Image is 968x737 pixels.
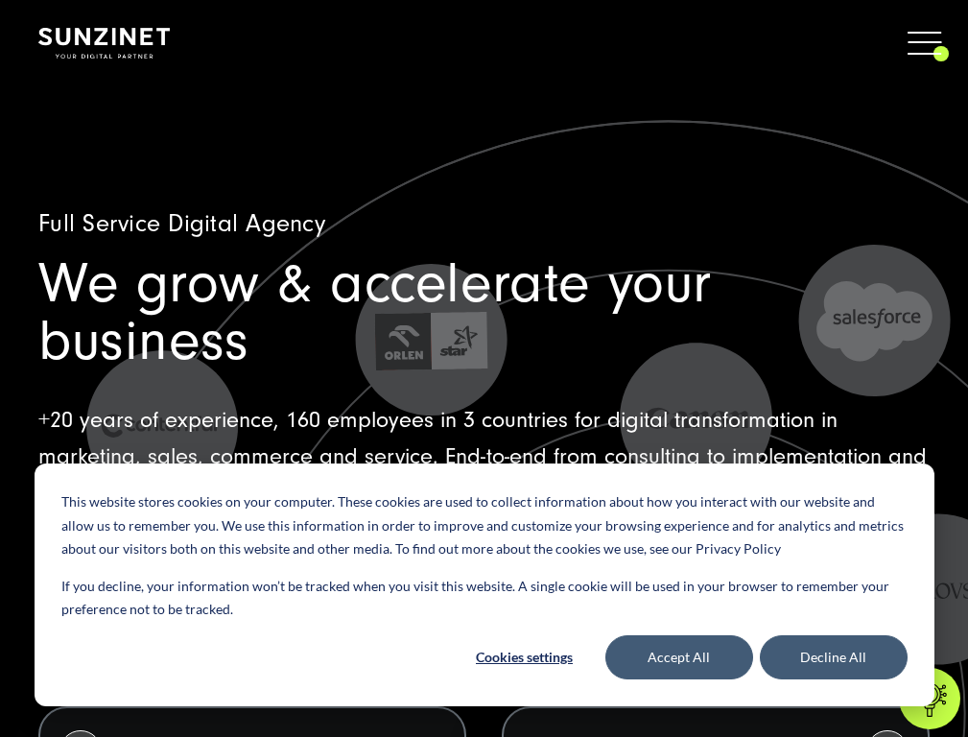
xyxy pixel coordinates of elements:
p: If you decline, your information won’t be tracked when you visit this website. A single cookie wi... [61,575,908,622]
p: This website stores cookies on your computer. These cookies are used to collect information about... [61,490,908,561]
button: Cookies settings [451,635,599,679]
img: SUNZINET Full Service Digital Agentur [38,28,170,59]
h1: We grow & accelerate your business [38,255,930,370]
button: Accept All [605,635,753,679]
button: Decline All [760,635,908,679]
p: +20 years of experience, 160 employees in 3 countries for digital transformation in marketing, sa... [38,402,930,511]
div: Cookie banner [35,464,934,706]
span: Full Service Digital Agency [38,209,325,238]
